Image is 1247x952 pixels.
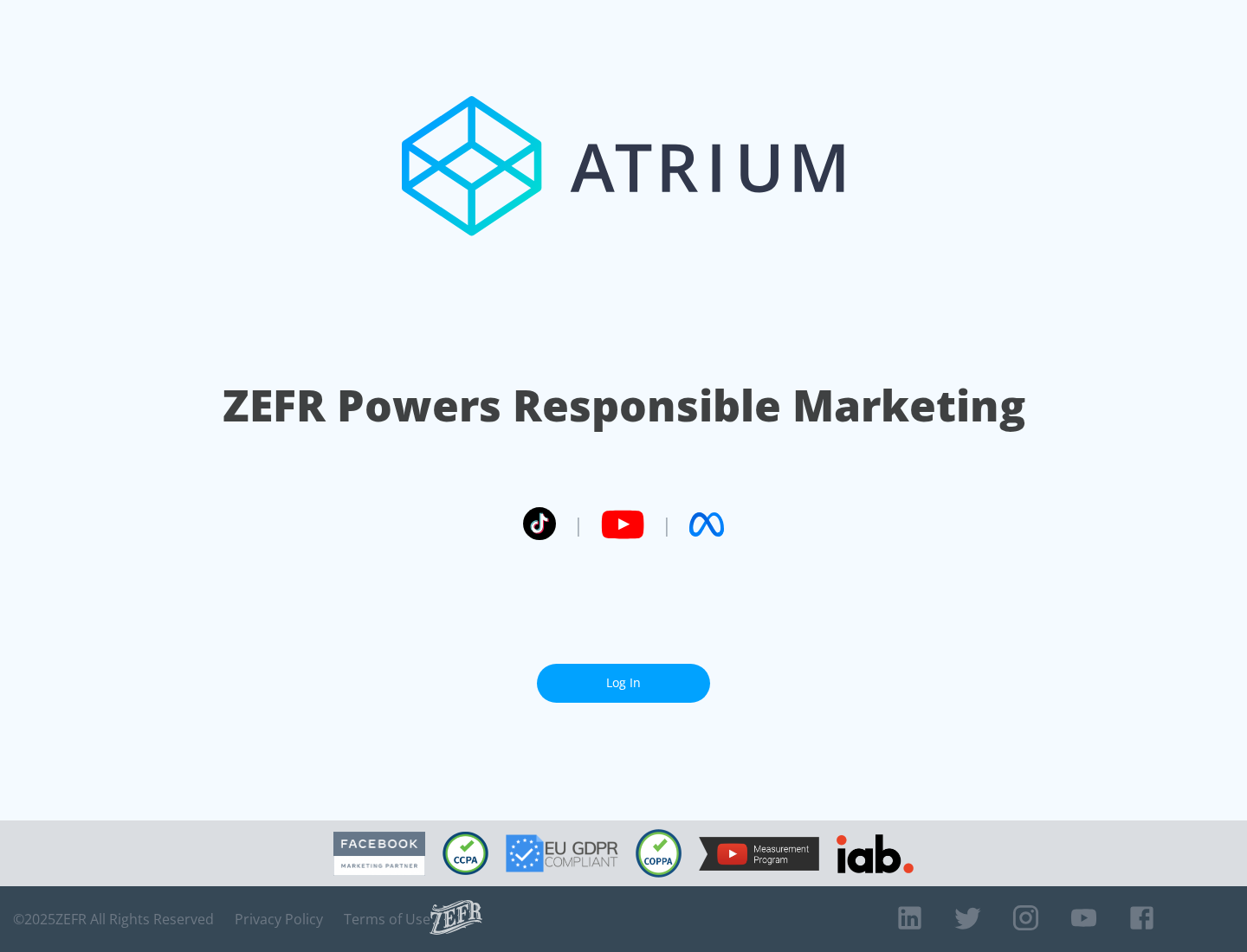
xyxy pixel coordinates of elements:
a: Log In [537,664,710,703]
span: | [573,511,584,537]
span: | [662,511,672,537]
span: © 2025 ZEFR All Rights Reserved [13,910,214,928]
img: CCPA Compliant [443,832,488,875]
img: YouTube Measurement Program [699,837,819,871]
img: Facebook Marketing Partner [333,832,425,876]
a: Terms of Use [344,910,430,928]
h1: ZEFR Powers Responsible Marketing [223,376,1025,435]
a: Privacy Policy [235,910,323,928]
img: IAB [837,834,914,873]
img: COPPA Compliant [636,829,682,878]
img: GDPR Compliant [506,834,618,872]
